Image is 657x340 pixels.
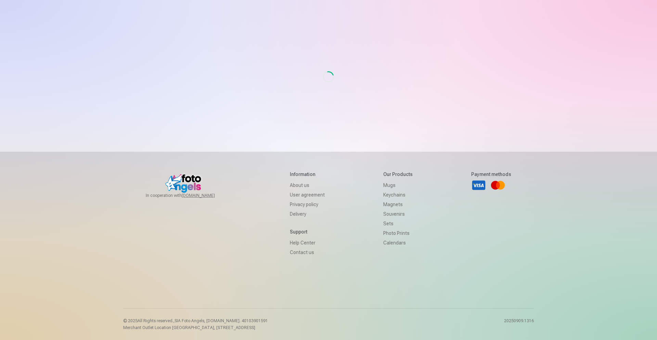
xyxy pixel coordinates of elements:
a: Help Center [290,238,325,248]
a: Sets [383,219,413,228]
p: © 2025 All Rights reserved. , [123,318,268,324]
a: Calendars [383,238,413,248]
span: SIA Foto Angels, [DOMAIN_NAME]. 40103901591 [175,318,268,323]
a: Photo prints [383,228,413,238]
h5: Our products [383,171,413,178]
a: [DOMAIN_NAME] [182,193,231,198]
h5: Payment methods [471,171,511,178]
a: Contact us [290,248,325,257]
a: Souvenirs [383,209,413,219]
h5: Support [290,228,325,235]
a: User agreement [290,190,325,200]
a: About us [290,180,325,190]
a: Keychains [383,190,413,200]
p: Merchant Outlet Location [GEOGRAPHIC_DATA], [STREET_ADDRESS] [123,325,268,330]
a: Privacy policy [290,200,325,209]
a: Mugs [383,180,413,190]
a: Delivery [290,209,325,219]
a: Magnets [383,200,413,209]
h5: Information [290,171,325,178]
a: Visa [471,178,486,193]
p: 20250909.1316 [504,318,534,330]
span: In cooperation with [146,193,231,198]
a: Mastercard [490,178,505,193]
